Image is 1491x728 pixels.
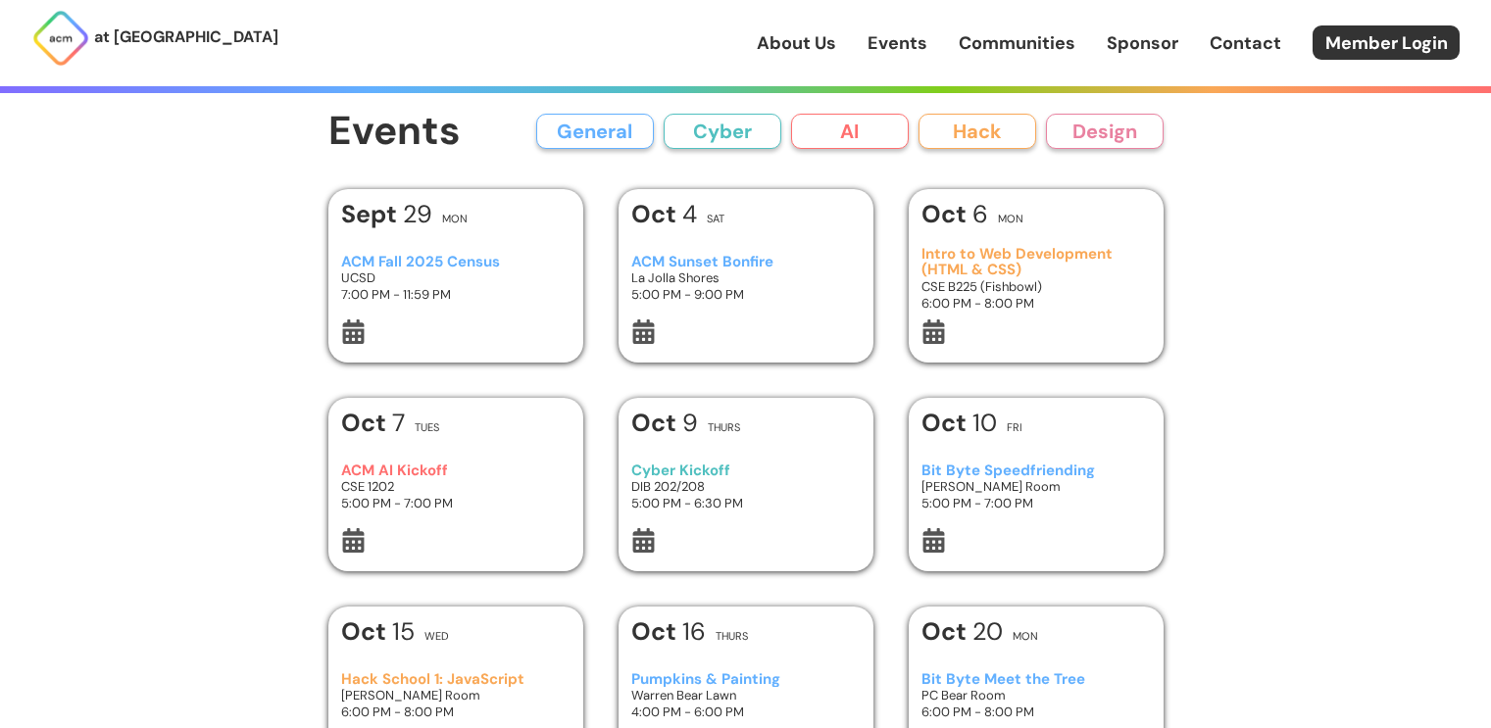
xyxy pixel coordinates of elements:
h3: Pumpkins & Painting [631,671,860,688]
b: Oct [341,615,392,648]
h3: 5:00 PM - 6:30 PM [631,495,860,511]
h2: Thurs [708,422,740,433]
button: General [536,114,654,149]
h3: Warren Bear Lawn [631,687,860,704]
a: Member Login [1313,25,1460,60]
h2: Mon [998,214,1023,224]
h3: [PERSON_NAME] Room [921,478,1150,495]
b: Oct [921,407,972,439]
h2: Fri [1007,422,1022,433]
a: at [GEOGRAPHIC_DATA] [31,9,278,68]
h3: Bit Byte Meet the Tree [921,671,1150,688]
b: Oct [631,198,682,230]
h3: Cyber Kickoff [631,462,860,479]
h3: 5:00 PM - 7:00 PM [921,495,1150,511]
h3: UCSD [341,269,570,286]
h3: DIB 202/208 [631,478,860,495]
a: Events [868,30,927,56]
h2: Mon [442,214,468,224]
h3: Bit Byte Speedfriending [921,462,1150,479]
a: Communities [959,30,1075,56]
h1: 7 [341,411,405,435]
button: Hack [919,114,1036,149]
h3: 5:00 PM - 9:00 PM [631,286,860,303]
h3: 4:00 PM - 6:00 PM [631,704,860,720]
b: Oct [631,407,682,439]
img: ACM Logo [31,9,90,68]
b: Sept [341,198,403,230]
h2: Wed [424,631,449,642]
h1: Events [328,110,461,154]
a: About Us [757,30,836,56]
b: Oct [921,198,972,230]
h3: ACM Sunset Bonfire [631,254,860,270]
h3: Intro to Web Development (HTML & CSS) [921,246,1150,278]
h3: 6:00 PM - 8:00 PM [921,704,1150,720]
h3: Hack School 1: JavaScript [341,671,570,688]
h3: CSE B225 (Fishbowl) [921,278,1150,295]
h3: ACM Fall 2025 Census [341,254,570,270]
a: Sponsor [1107,30,1178,56]
h3: PC Bear Room [921,687,1150,704]
h2: Sat [707,214,724,224]
h1: 29 [341,202,432,226]
h1: 16 [631,619,706,644]
button: Design [1046,114,1164,149]
h3: 6:00 PM - 8:00 PM [921,295,1150,312]
h2: Thurs [716,631,748,642]
b: Oct [921,615,972,648]
h2: Mon [1013,631,1038,642]
h2: Tues [415,422,439,433]
p: at [GEOGRAPHIC_DATA] [94,24,278,50]
h3: La Jolla Shores [631,269,860,286]
button: AI [791,114,909,149]
h1: 6 [921,202,988,226]
h3: ACM AI Kickoff [341,462,570,479]
h1: 9 [631,411,698,435]
h3: 5:00 PM - 7:00 PM [341,495,570,511]
b: Oct [341,407,392,439]
h3: [PERSON_NAME] Room [341,687,570,704]
h1: 20 [921,619,1003,644]
h1: 15 [341,619,415,644]
h3: 6:00 PM - 8:00 PM [341,704,570,720]
h3: 7:00 PM - 11:59 PM [341,286,570,303]
h3: CSE 1202 [341,478,570,495]
b: Oct [631,615,682,648]
h1: 10 [921,411,997,435]
h1: 4 [631,202,697,226]
a: Contact [1210,30,1281,56]
button: Cyber [664,114,781,149]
